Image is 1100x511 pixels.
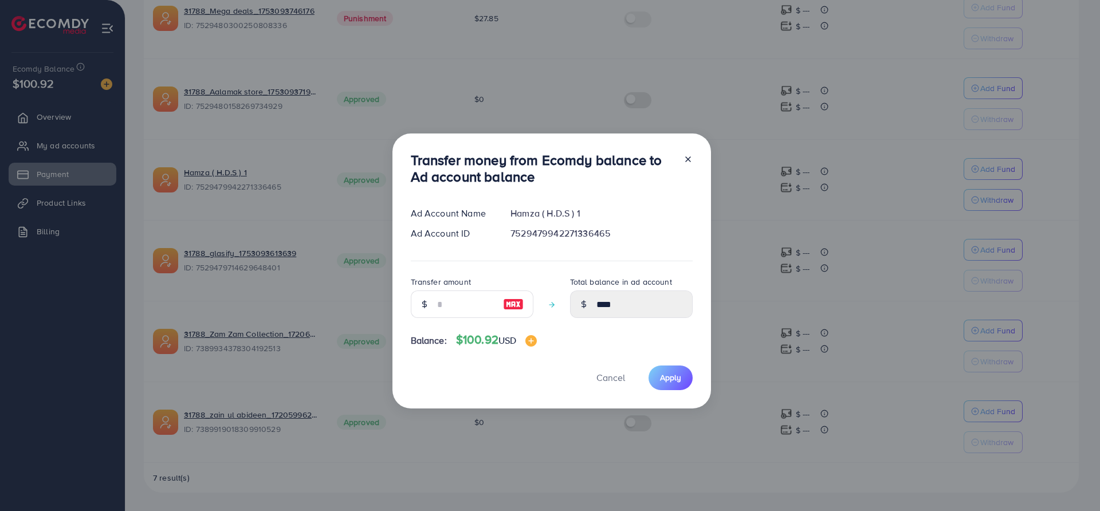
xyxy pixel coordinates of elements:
[570,276,672,288] label: Total balance in ad account
[498,334,516,347] span: USD
[402,227,502,240] div: Ad Account ID
[582,365,639,390] button: Cancel
[501,207,701,220] div: Hamza ( H.D.S ) 1
[501,227,701,240] div: 7529479942271336465
[402,207,502,220] div: Ad Account Name
[649,365,693,390] button: Apply
[596,371,625,384] span: Cancel
[525,335,537,347] img: image
[411,152,674,185] h3: Transfer money from Ecomdy balance to Ad account balance
[1051,459,1091,502] iframe: Chat
[503,297,524,311] img: image
[660,372,681,383] span: Apply
[411,334,447,347] span: Balance:
[456,333,537,347] h4: $100.92
[411,276,471,288] label: Transfer amount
